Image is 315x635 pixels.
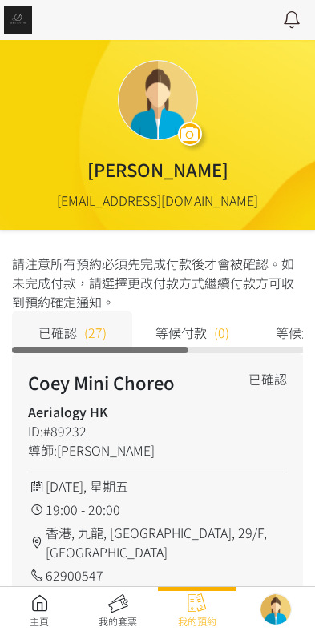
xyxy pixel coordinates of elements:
h2: Coey Mini Choreo [28,369,235,396]
span: 等候付款 [155,323,207,342]
span: 已確認 [38,323,77,342]
h4: Aerialogy HK [28,402,235,421]
span: (27) [84,323,107,342]
div: 已確認 [248,369,287,388]
div: [PERSON_NAME] [87,156,228,183]
div: ID:#89232 [28,421,235,440]
span: (0) [214,323,229,342]
div: 19:00 - 20:00 [28,500,287,519]
div: [EMAIL_ADDRESS][DOMAIN_NAME] [57,191,258,210]
div: [DATE], 星期五 [28,476,287,496]
span: 香港, 九龍, [GEOGRAPHIC_DATA], 29/F, [GEOGRAPHIC_DATA] [46,523,287,561]
div: 導師:[PERSON_NAME] [28,440,235,460]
